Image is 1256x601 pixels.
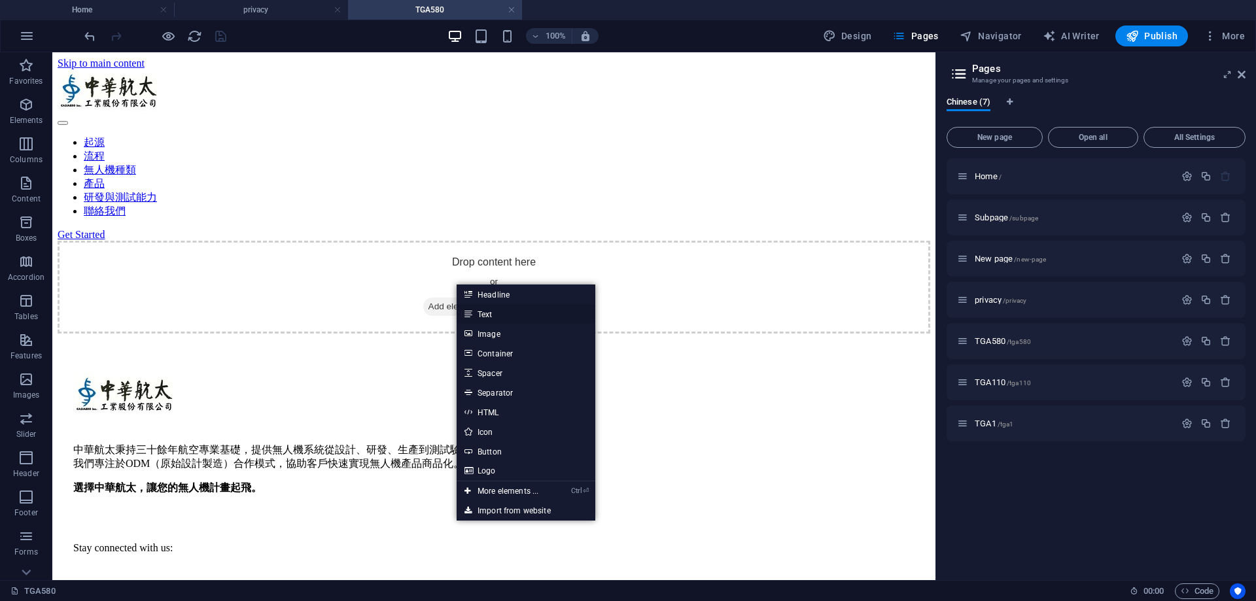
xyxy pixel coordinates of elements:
[16,429,37,439] p: Slider
[1220,377,1231,388] div: Remove
[1009,215,1038,222] span: /subpage
[1143,127,1246,148] button: All Settings
[1220,212,1231,223] div: Remove
[457,383,595,402] a: Separator
[10,154,43,165] p: Columns
[998,421,1014,428] span: /tga1
[1038,26,1105,46] button: AI Writer
[457,501,595,521] a: Import from website
[457,284,595,304] a: Headline
[1115,26,1188,46] button: Publish
[1007,379,1031,386] span: /tga110
[1181,253,1193,264] div: Settings
[947,97,1246,122] div: Language Tabs
[82,28,97,44] button: undo
[1126,29,1177,43] span: Publish
[457,402,595,422] a: HTML
[975,419,1013,428] span: Click to open page
[1181,377,1193,388] div: Settings
[952,133,1037,141] span: New page
[975,213,1038,222] span: Click to open page
[186,28,202,44] button: reload
[971,254,1175,263] div: New page/new-page
[1181,335,1193,347] div: Settings
[1153,586,1155,596] span: :
[999,173,1002,180] span: /
[13,390,40,400] p: Images
[14,547,38,557] p: Forms
[526,28,572,44] button: 100%
[457,343,595,363] a: Container
[457,324,595,343] a: Image
[187,29,202,44] i: Reload page
[1230,583,1246,599] button: Usercentrics
[1200,171,1212,182] div: Duplicate
[580,30,591,42] i: On resize automatically adjust zoom level to fit chosen device.
[975,295,1026,305] span: privacy
[971,419,1175,428] div: TGA1/tga1
[1198,26,1250,46] button: More
[82,29,97,44] i: Undo: Change pages (Ctrl+Z)
[947,127,1043,148] button: New page
[583,487,589,495] i: ⏎
[10,351,42,361] p: Features
[441,245,513,264] span: Paste clipboard
[1181,583,1213,599] span: Code
[1054,133,1132,141] span: Open all
[1204,29,1245,43] span: More
[457,363,595,383] a: Spacer
[1149,133,1240,141] span: All Settings
[14,507,38,518] p: Footer
[971,378,1175,386] div: TGA110/tga110
[1007,338,1031,345] span: /tga580
[1014,256,1046,263] span: /new-page
[960,29,1022,43] span: Navigator
[5,188,878,281] div: Drop content here
[975,377,1031,387] span: Click to open page
[1200,335,1212,347] div: Duplicate
[1003,297,1026,304] span: /privacy
[971,172,1175,180] div: Home/
[457,304,595,324] a: Text
[1220,171,1231,182] div: The startpage cannot be deleted
[16,233,37,243] p: Boxes
[1220,418,1231,429] div: Remove
[1200,377,1212,388] div: Duplicate
[1181,212,1193,223] div: Settings
[8,272,44,283] p: Accordion
[1048,127,1138,148] button: Open all
[975,336,1031,346] span: Click to open page
[1220,335,1231,347] div: Remove
[371,245,436,264] span: Add elements
[457,461,595,481] a: Logo
[1220,253,1231,264] div: Remove
[457,441,595,461] a: Button
[546,28,567,44] h6: 100%
[174,3,348,17] h4: privacy
[571,487,582,495] i: Ctrl
[972,63,1246,75] h2: Pages
[1181,171,1193,182] div: Settings
[13,468,39,479] p: Header
[1143,583,1164,599] span: 00 00
[954,26,1027,46] button: Navigator
[971,213,1175,222] div: Subpage/subpage
[1043,29,1100,43] span: AI Writer
[823,29,872,43] span: Design
[1181,418,1193,429] div: Settings
[12,194,41,204] p: Content
[10,115,43,126] p: Elements
[1220,294,1231,305] div: Remove
[5,5,92,16] a: Skip to main content
[14,311,38,322] p: Tables
[10,583,56,599] a: Click to cancel selection. Double-click to open Pages
[971,296,1175,304] div: privacy/privacy
[1200,212,1212,223] div: Duplicate
[1200,418,1212,429] div: Duplicate
[818,26,877,46] button: Design
[971,337,1175,345] div: TGA580/tga580
[348,3,522,17] h4: TGA580
[457,422,595,441] a: Icon
[457,481,546,501] a: Ctrl⏎More elements ...
[160,28,176,44] button: Click here to leave preview mode and continue editing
